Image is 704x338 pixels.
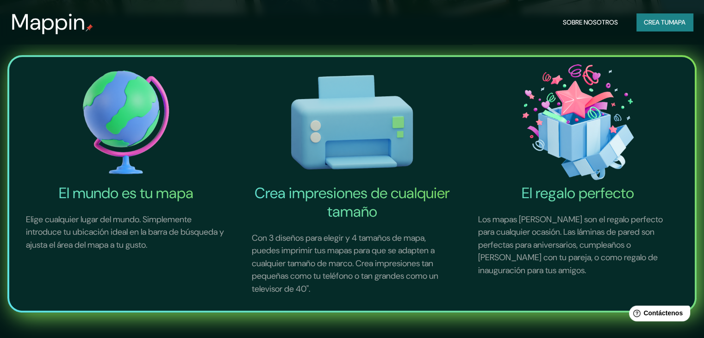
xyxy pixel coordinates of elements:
[563,18,618,26] font: Sobre nosotros
[59,183,193,203] font: El mundo es tu mapa
[11,7,86,37] font: Mappin
[478,214,663,276] font: Los mapas [PERSON_NAME] son el regalo perfecto para cualquier ocasión. Las láminas de pared son p...
[252,232,438,294] font: Con 3 diseños para elegir y 4 tamaños de mapa, puedes imprimir tus mapas para que se adapten a cu...
[86,24,93,31] img: pin de mapeo
[559,13,622,31] button: Sobre nosotros
[254,183,449,221] font: Crea impresiones de cualquier tamaño
[669,18,685,26] font: mapa
[522,183,634,203] font: El regalo perfecto
[636,13,693,31] button: Crea tumapa
[644,18,669,26] font: Crea tu
[26,214,224,250] font: Elige cualquier lugar del mundo. Simplemente introduce tu ubicación ideal en la barra de búsqueda...
[622,302,694,328] iframe: Lanzador de widgets de ayuda
[241,61,463,184] img: Crea impresiones de cualquier tamaño-icono
[467,61,689,184] img: El icono del regalo perfecto
[15,61,237,184] img: El mundo es tu icono de mapa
